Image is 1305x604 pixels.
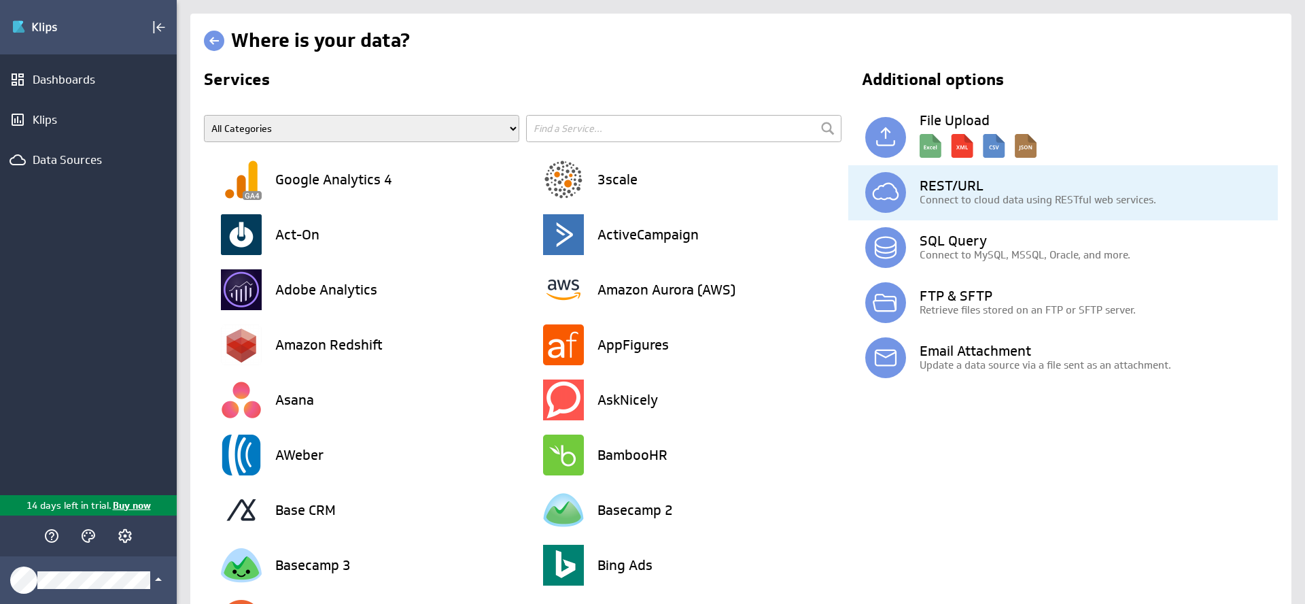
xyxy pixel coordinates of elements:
[77,524,100,548] div: Themes
[543,545,584,586] img: image8173749476544625175.png
[12,16,107,38] div: Go to Dashboards
[597,338,669,352] h3: AppFigures
[543,269,584,310] img: image6239696482622088708.png
[80,528,97,544] svg: Themes
[543,490,584,531] img: image259683944446962572.png
[221,545,262,586] img: image2828648019801083890.png
[33,72,144,87] div: Dashboards
[33,112,144,127] div: Klips
[920,289,1278,303] h3: FTP & SFTP
[204,71,844,93] h2: Services
[40,524,63,548] div: Help
[920,344,1278,358] h3: Email Attachment
[33,152,144,167] div: Data Sources
[221,490,262,531] img: image3093126248595685490.png
[275,393,314,407] h3: Asana
[526,115,841,142] input: Find a Service...
[597,393,658,407] h3: AskNicely
[221,269,262,310] img: image7123355047139026446.png
[543,380,584,420] img: image1361835612104150966.png
[221,435,262,475] img: image1137728285709518332.png
[865,337,906,378] img: email.svg
[114,524,137,548] div: Account and settings
[920,127,1037,158] img: local_description.svg
[543,159,584,200] img: image5212420104391205579.png
[597,228,699,241] h3: ActiveCampaign
[920,303,1278,317] p: Retrieve files stored on an FTP or SFTP server.
[117,528,133,544] svg: Account and settings
[597,503,673,517] h3: Basecamp 2
[147,16,171,39] div: Collapse
[597,173,638,186] h3: 3scale
[275,338,383,352] h3: Amazon Redshift
[111,499,151,513] p: Buy now
[275,558,351,572] h3: Basecamp 3
[275,228,319,241] h3: Act-On
[275,173,392,186] h3: Google Analytics 4
[865,282,906,323] img: ftp.svg
[543,435,584,475] img: image4271532089018294151.png
[27,499,111,513] p: 14 days left in trial.
[920,358,1278,372] p: Update a data source via a file sent as an attachment.
[221,214,262,255] img: image4488369603297424195.png
[275,503,336,517] h3: Base CRM
[818,118,838,139] input: Submit
[865,227,906,268] img: database.svg
[543,214,584,255] img: image9187947030682302895.png
[865,172,906,213] img: simple_rest.svg
[865,117,906,158] img: local.svg
[221,380,262,420] img: image772416011628122514.png
[597,283,735,297] h3: Amazon Aurora (AWS)
[221,159,262,200] img: image6502031566950861830.png
[597,558,652,572] h3: Bing Ads
[920,248,1278,262] p: Connect to MySQL, MSSQL, Oracle, and more.
[221,324,262,365] img: image7632027720258204353.png
[231,28,410,53] h1: Where is your data?
[275,448,324,462] h3: AWeber
[543,324,584,365] img: image7083839964087255944.png
[275,283,377,297] h3: Adobe Analytics
[920,179,1278,192] h3: REST/URL
[920,234,1278,248] h3: SQL Query
[848,71,1274,93] h2: Additional options
[12,16,107,38] img: Klipfolio klips logo
[920,114,1278,127] h3: File Upload
[597,448,667,462] h3: BambooHR
[920,192,1278,207] p: Connect to cloud data using RESTful web services.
